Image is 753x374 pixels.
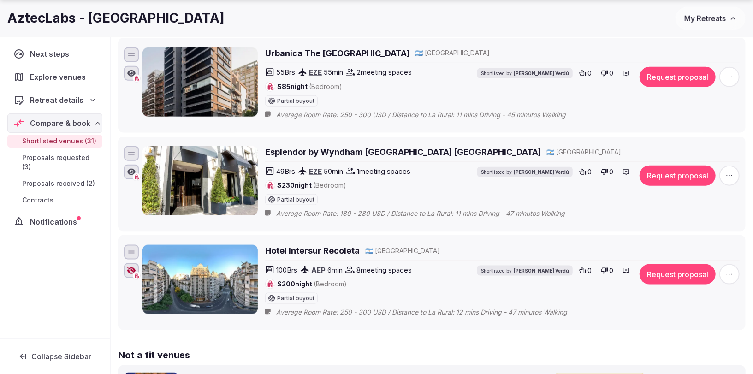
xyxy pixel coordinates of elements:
span: Average Room Rate: 250 - 300 USD / Distance to La Rural: 11 mins Driving - 45 minutos Walking [276,110,584,119]
span: 49 Brs [276,166,295,176]
h1: AztecLabs - [GEOGRAPHIC_DATA] [7,9,225,27]
img: Urbanica The Libertador Hotel [142,47,258,117]
h2: Not a fit venues [118,349,746,362]
span: 55 Brs [276,67,295,77]
div: Shortlisted by [477,167,573,177]
span: 50 min [324,166,343,176]
span: (Bedroom) [309,83,342,90]
span: Next steps [30,48,73,59]
span: Partial buyout [277,296,314,301]
a: Contracts [7,194,102,207]
span: Compare & book [30,118,90,129]
a: Proposals received (2) [7,177,102,190]
button: My Retreats [676,7,746,30]
img: Esplendor by Wyndham Buenos Aires Plaza Francia [142,146,258,215]
span: 6 min [327,265,343,275]
button: 0 [598,264,616,277]
span: [PERSON_NAME] Verdú [514,267,569,274]
button: 0 [598,67,616,80]
div: Shortlisted by [477,266,573,276]
span: [PERSON_NAME] Verdú [514,169,569,175]
span: [GEOGRAPHIC_DATA] [556,148,621,157]
span: [PERSON_NAME] Verdú [514,70,569,77]
a: Shortlisted venues (31) [7,135,102,148]
span: 0 [609,69,613,78]
img: Hotel Intersur Recoleta [142,245,258,314]
button: 0 [576,264,594,277]
span: 🇦🇷 [546,148,554,156]
span: Partial buyout [277,98,314,104]
span: Partial buyout [277,197,314,202]
span: 🇦🇷 [365,247,373,255]
a: EZE [309,167,322,176]
span: $85 night [277,82,342,91]
span: Average Room Rate: 250 - 300 USD / Distance to La Rural: 12 mins Driving - 47 minutos Walking [276,308,586,317]
span: $230 night [277,181,346,190]
button: 🇦🇷 [546,148,554,157]
a: EZE [309,68,322,77]
span: Explore venues [30,71,89,83]
span: Shortlisted venues (31) [22,137,96,146]
a: Explore venues [7,67,102,87]
span: 0 [587,266,592,275]
span: 2 meeting spaces [357,67,412,77]
span: 0 [609,266,613,275]
span: 0 [587,69,592,78]
button: Request proposal [640,166,716,186]
span: [GEOGRAPHIC_DATA] [375,246,440,255]
a: Hotel Intersur Recoleta [265,245,360,256]
span: Proposals requested (3) [22,153,99,172]
span: Contracts [22,196,53,205]
div: Shortlisted by [477,68,573,78]
span: Proposals received (2) [22,179,95,188]
a: Esplendor by Wyndham [GEOGRAPHIC_DATA] [GEOGRAPHIC_DATA] [265,146,541,158]
a: Next steps [7,44,102,64]
span: [GEOGRAPHIC_DATA] [425,48,490,58]
span: My Retreats [684,14,726,23]
span: (Bedroom) [314,280,347,288]
button: 0 [598,166,616,178]
span: Average Room Rate: 180 - 280 USD / Distance to La Rural: 11 mins Driving - 47 minutos Walking [276,209,583,218]
button: 🇦🇷 [415,48,423,58]
span: Notifications [30,216,81,227]
span: 0 [609,167,613,177]
button: 0 [576,166,594,178]
a: AEP [311,266,326,274]
button: 0 [576,67,594,80]
button: Request proposal [640,67,716,87]
button: 🇦🇷 [365,246,373,255]
span: $200 night [277,279,347,289]
a: Proposals requested (3) [7,151,102,173]
button: Request proposal [640,264,716,285]
span: (Bedroom) [313,181,346,189]
button: Collapse Sidebar [7,346,102,367]
span: 🇦🇷 [415,49,423,57]
span: Retreat details [30,95,83,106]
span: 8 meeting spaces [356,265,412,275]
span: 55 min [324,67,343,77]
span: Collapse Sidebar [31,352,91,361]
a: Urbanica The [GEOGRAPHIC_DATA] [265,47,409,59]
span: 1 meeting spaces [357,166,410,176]
span: 0 [587,167,592,177]
a: Notifications [7,212,102,232]
span: 100 Brs [276,265,297,275]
